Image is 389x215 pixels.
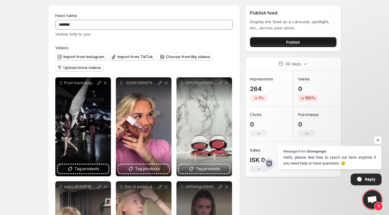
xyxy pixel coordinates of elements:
span: Publish [286,39,300,45]
p: 0 [250,121,267,128]
span: Tag products [196,166,220,172]
div: From backstage to the spotlight Dewy Cosmetics er stoltur styrktaraili Erlendur Fashion Week [GEO... [55,77,111,176]
p: v0f044gc0000crfl0hvog65lqnnvljf0 [185,184,217,189]
h3: Purchases [298,111,319,118]
p: ISK 0 [250,156,267,164]
p: v0f025gc0000cqbdcv7og65vc6b4g43g [185,80,217,85]
button: Tag products [179,165,230,173]
span: Videos [55,45,69,50]
button: Tag products [118,165,169,173]
button: Import from Instagram [55,53,107,61]
span: Storeprops [307,149,326,153]
div: -9296138097500413062bcbfb3bbfa44e329308f361f075c329Tag products [116,77,171,176]
span: Import from Instagram [63,54,104,59]
span: Import from TikTok [117,54,153,59]
span: 1% [258,96,264,101]
h3: Sales [250,147,260,153]
h2: Publish feed [250,10,336,16]
button: Choose from My videos [158,53,213,61]
button: Publish [250,37,336,47]
span: Upload more videos [63,65,101,70]
span: Tag products [74,166,99,172]
p: -9296138097500413062bcbfb3bbfa44e329308f361f075c329 [125,80,157,85]
p: From backstage to the spotlight Dewy Cosmetics er stoltur styrktaraili Erlendur Fashion Week [GEO... [64,80,96,85]
h3: Impressions [250,76,273,82]
h3: Clicks [250,111,262,118]
div: Open chat [363,190,382,209]
p: 0 [298,85,318,92]
span: Hello, please feel free to reach out here anytime if you need help or have questions. 😊 [283,154,376,166]
button: Upload more videos [55,64,104,71]
p: copy_8DA6F1B8-7928-4662-ACFA-67012A78D823 [64,184,96,189]
div: v0f025gc0000cqbdcv7og65vc6b4g43gTag products [176,77,232,176]
p: Svo st eddasoldis a [PERSON_NAME] sig til me okkar vinslu vrum Get yours now inn dewy [125,184,157,189]
p: 264 [250,85,273,92]
h3: Views [298,76,310,82]
button: Tag products [58,165,108,173]
span: Message from [283,149,306,153]
span: Feed name [55,13,77,18]
span: 100% [305,96,315,101]
span: 1 [374,202,383,211]
span: Reply [365,174,375,185]
p: 30 days [285,61,301,67]
p: Display the feed as a carousel, spotlight, etc., across your store. [250,19,336,31]
button: Import from TikTok [109,53,155,61]
span: Choose from My videos [166,54,210,59]
span: Visible only to you. [55,32,91,37]
span: Tag products [135,166,160,172]
p: 0 [298,121,319,128]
